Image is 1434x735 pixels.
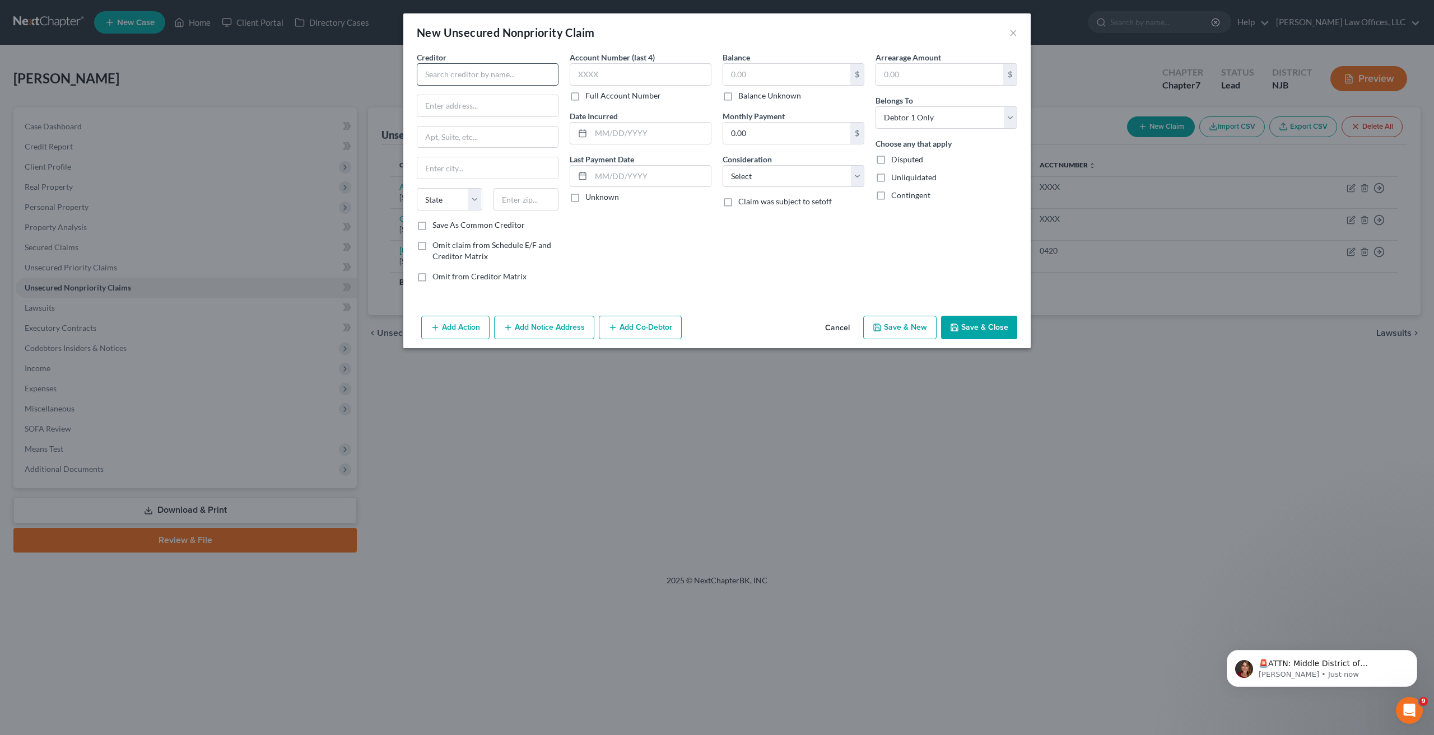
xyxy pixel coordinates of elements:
div: $ [850,123,864,144]
label: Full Account Number [585,90,661,101]
span: Belongs To [876,96,913,105]
button: Cancel [816,317,859,339]
iframe: Intercom live chat [1396,697,1423,724]
button: × [1009,26,1017,39]
label: Consideration [723,153,772,165]
iframe: Intercom notifications message [1210,626,1434,705]
input: 0.00 [876,64,1003,85]
label: Monthly Payment [723,110,785,122]
input: Enter city... [417,157,558,179]
div: $ [850,64,864,85]
input: MM/DD/YYYY [591,123,711,144]
input: 0.00 [723,64,850,85]
span: Unliquidated [891,172,937,182]
input: Apt, Suite, etc... [417,127,558,148]
button: Save & New [863,316,937,339]
div: New Unsecured Nonpriority Claim [417,25,594,40]
button: Save & Close [941,316,1017,339]
span: Disputed [891,155,923,164]
label: Save As Common Creditor [432,219,525,231]
input: MM/DD/YYYY [591,166,711,187]
label: Account Number (last 4) [570,52,655,63]
span: Claim was subject to setoff [738,196,832,206]
span: Contingent [891,190,930,200]
button: Add Action [421,316,490,339]
label: Arrearage Amount [876,52,941,63]
label: Last Payment Date [570,153,634,165]
input: XXXX [570,63,711,86]
span: Creditor [417,53,446,62]
span: Omit from Creditor Matrix [432,271,527,281]
button: Add Notice Address [494,316,594,339]
div: $ [1003,64,1017,85]
button: Add Co-Debtor [599,316,682,339]
label: Balance Unknown [738,90,801,101]
label: Unknown [585,191,619,203]
span: 9 [1419,697,1428,706]
input: Search creditor by name... [417,63,558,86]
input: Enter zip... [493,188,559,210]
label: Choose any that apply [876,138,952,149]
label: Balance [723,52,750,63]
label: Date Incurred [570,110,618,122]
span: Omit claim from Schedule E/F and Creditor Matrix [432,240,551,261]
input: 0.00 [723,123,850,144]
input: Enter address... [417,95,558,116]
